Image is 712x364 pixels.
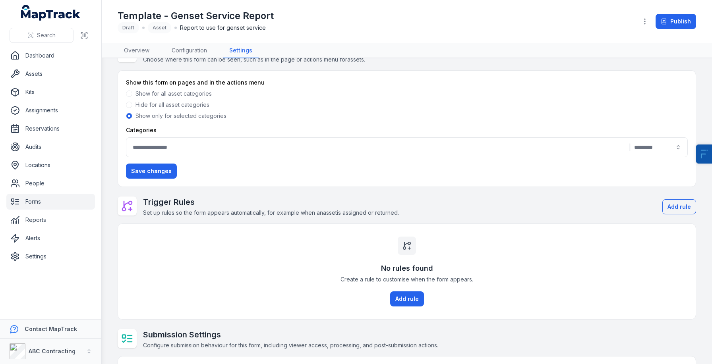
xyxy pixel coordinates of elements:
[165,43,213,58] a: Configuration
[29,348,75,354] strong: ABC Contracting
[6,121,95,137] a: Reservations
[21,5,81,21] a: MapTrack
[135,101,209,109] label: Hide for all asset categories
[6,139,95,155] a: Audits
[126,137,688,157] button: |
[143,329,438,340] h2: Submission Settings
[126,126,157,134] label: Categories
[143,56,365,63] span: Choose where this form can be seen, such as in the page or actions menu for assets .
[180,24,266,32] span: Report to use for genset service
[662,199,696,214] button: Add rule
[6,66,95,82] a: Assets
[126,164,177,179] button: Save changes
[656,14,696,29] button: Publish
[341,275,473,283] span: Create a rule to customise when the form appears.
[6,157,95,173] a: Locations
[6,212,95,228] a: Reports
[6,48,95,64] a: Dashboard
[25,325,77,332] strong: Contact MapTrack
[126,79,265,87] label: Show this form on pages and in the actions menu
[381,263,433,274] h3: No rules found
[135,112,226,120] label: Show only for selected categories
[118,10,274,22] h1: Template - Genset Service Report
[118,22,139,33] div: Draft
[148,22,171,33] div: Asset
[143,196,399,208] h2: Trigger Rules
[37,31,56,39] span: Search
[6,84,95,100] a: Kits
[135,90,212,98] label: Show for all asset categories
[143,342,438,349] span: Configure submission behaviour for this form, including viewer access, processing, and post-submi...
[6,175,95,191] a: People
[6,248,95,264] a: Settings
[6,194,95,210] a: Forms
[390,291,424,306] button: Add rule
[6,102,95,118] a: Assignments
[143,209,399,216] span: Set up rules so the form appears automatically, for example when an asset is assigned or returned.
[6,230,95,246] a: Alerts
[223,43,259,58] a: Settings
[10,28,74,43] button: Search
[118,43,156,58] a: Overview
